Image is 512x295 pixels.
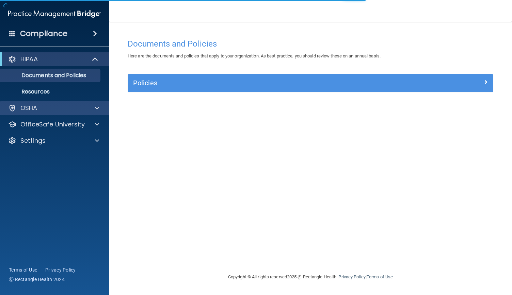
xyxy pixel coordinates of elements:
p: OfficeSafe University [20,120,85,128]
a: Policies [133,77,488,88]
a: Settings [8,137,99,145]
p: Settings [20,137,46,145]
a: Privacy Policy [45,266,76,273]
p: HIPAA [20,55,38,63]
a: Privacy Policy [338,274,365,279]
h4: Compliance [20,29,67,38]
p: OSHA [20,104,37,112]
span: Here are the documents and policies that apply to your organization. As best practice, you should... [128,53,381,58]
span: Ⓒ Rectangle Health 2024 [9,276,65,283]
a: OSHA [8,104,99,112]
p: Documents and Policies [4,72,97,79]
h4: Documents and Policies [128,39,493,48]
p: Resources [4,88,97,95]
a: HIPAA [8,55,99,63]
img: PMB logo [8,7,101,21]
a: Terms of Use [367,274,393,279]
div: Copyright © All rights reserved 2025 @ Rectangle Health | | [186,266,435,288]
a: OfficeSafe University [8,120,99,128]
a: Terms of Use [9,266,37,273]
h5: Policies [133,79,397,87]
